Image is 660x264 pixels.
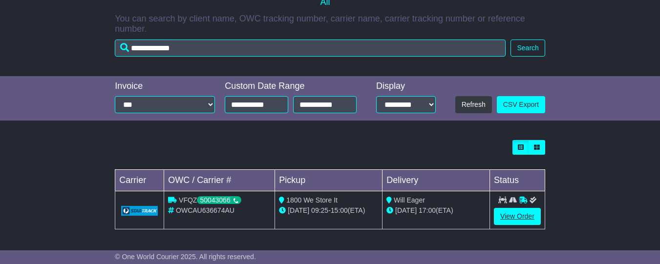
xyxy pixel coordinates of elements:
[197,196,241,204] div: 50043066
[383,170,490,191] td: Delivery
[115,14,545,35] p: You can search by client name, OWC tracking number, carrier name, carrier tracking number or refe...
[331,206,348,214] span: 15:00
[386,205,486,216] div: (ETA)
[286,196,338,204] span: 1800 We Store It
[395,206,417,214] span: [DATE]
[225,81,362,92] div: Custom Date Range
[494,208,541,225] a: View Order
[455,96,492,113] button: Refresh
[115,81,215,92] div: Invoice
[121,206,158,216] img: GetCarrierServiceLogo
[275,170,383,191] td: Pickup
[394,196,425,204] span: Will Eager
[179,196,241,204] span: VFQZ
[279,205,378,216] div: - (ETA)
[311,206,328,214] span: 09:25
[288,206,309,214] span: [DATE]
[115,170,164,191] td: Carrier
[164,170,275,191] td: OWC / Carrier #
[419,206,436,214] span: 17:00
[115,253,256,261] span: © One World Courier 2025. All rights reserved.
[490,170,545,191] td: Status
[497,96,545,113] a: CSV Export
[376,81,436,92] div: Display
[511,40,545,57] button: Search
[176,206,234,214] span: OWCAU636674AU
